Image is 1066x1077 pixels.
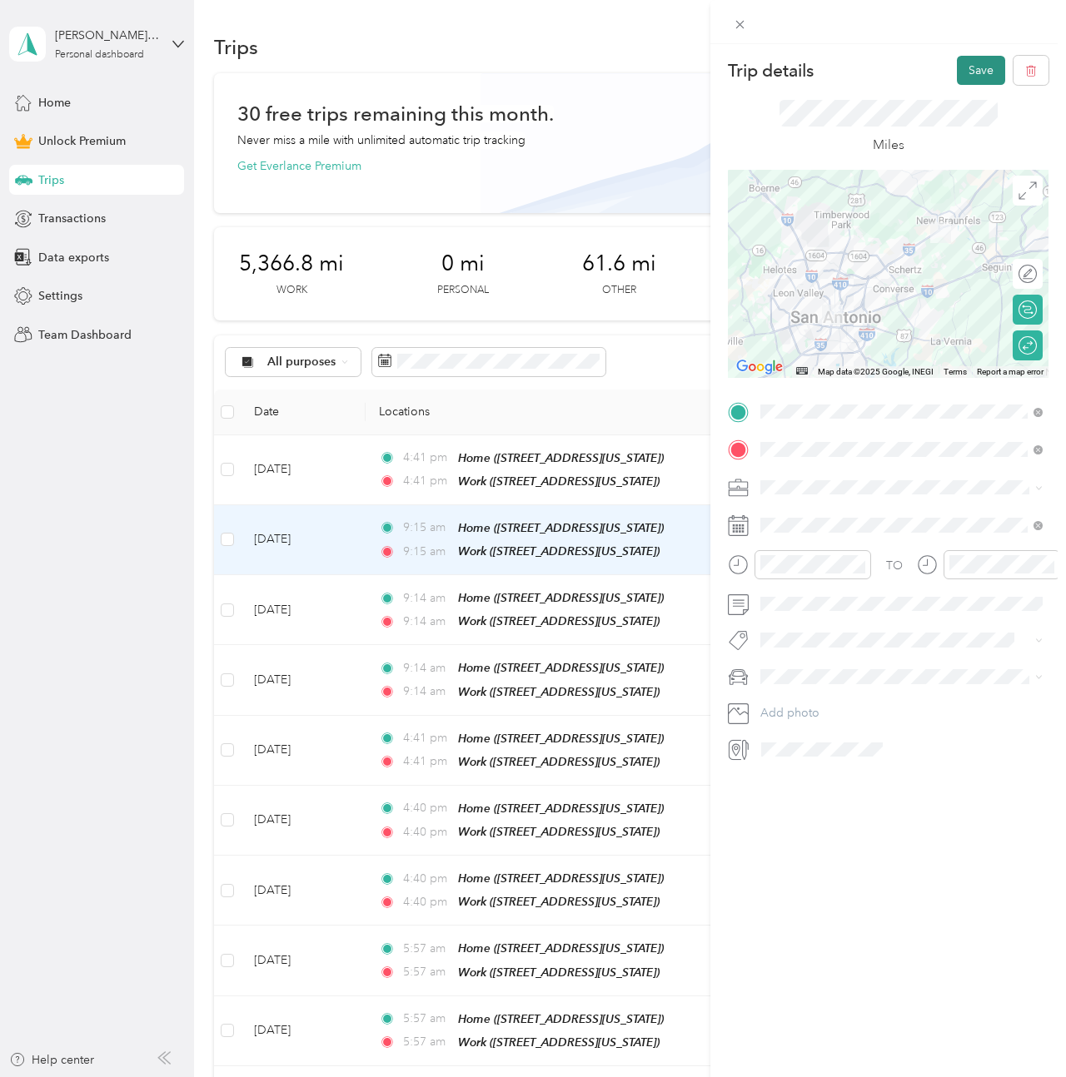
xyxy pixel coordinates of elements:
[886,557,903,574] div: TO
[755,702,1049,725] button: Add photo
[796,367,808,375] button: Keyboard shortcuts
[818,367,934,376] span: Map data ©2025 Google, INEGI
[957,56,1005,85] button: Save
[944,367,967,376] a: Terms (opens in new tab)
[873,135,904,156] p: Miles
[732,356,787,378] img: Google
[973,984,1066,1077] iframe: Everlance-gr Chat Button Frame
[732,356,787,378] a: Open this area in Google Maps (opens a new window)
[728,59,814,82] p: Trip details
[977,367,1044,376] a: Report a map error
